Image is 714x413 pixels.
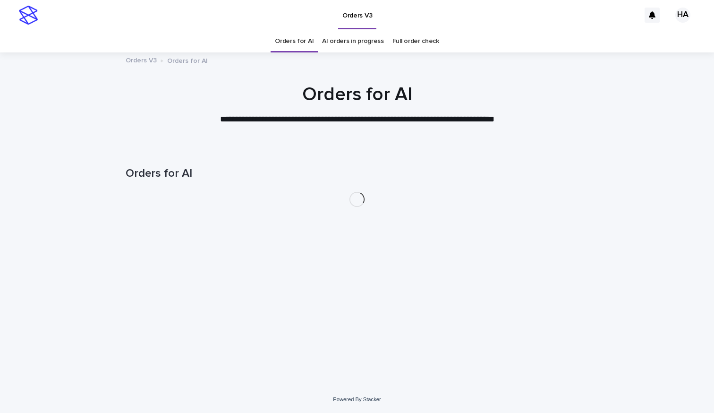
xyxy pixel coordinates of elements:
a: Orders for AI [275,30,314,52]
h1: Orders for AI [126,83,588,106]
a: AI orders in progress [322,30,384,52]
a: Powered By Stacker [333,396,381,402]
a: Orders V3 [126,54,157,65]
div: HA [675,8,690,23]
h1: Orders for AI [126,167,588,181]
a: Full order check [392,30,439,52]
p: Orders for AI [167,55,208,65]
img: stacker-logo-s-only.png [19,6,38,25]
